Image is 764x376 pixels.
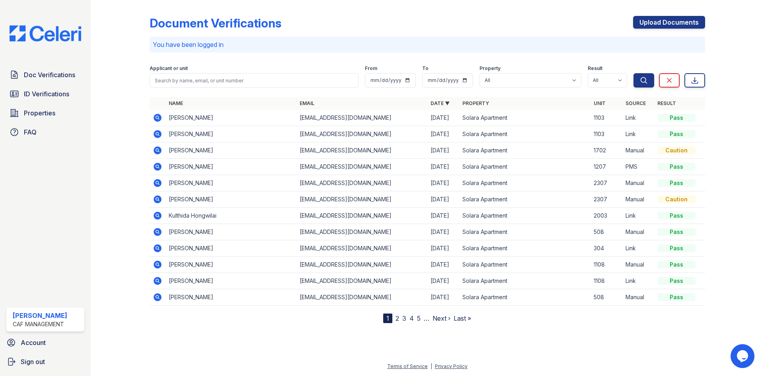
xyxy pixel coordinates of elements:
div: Pass [657,244,696,252]
td: [PERSON_NAME] [166,142,296,159]
td: [DATE] [427,191,459,208]
td: [DATE] [427,175,459,191]
span: Doc Verifications [24,70,75,80]
td: [EMAIL_ADDRESS][DOMAIN_NAME] [296,142,427,159]
td: 2307 [591,175,622,191]
td: Link [622,126,654,142]
td: [EMAIL_ADDRESS][DOMAIN_NAME] [296,175,427,191]
a: Sign out [3,354,88,370]
td: Kulthida Hongwilai [166,208,296,224]
td: [PERSON_NAME] [166,159,296,175]
input: Search by name, email, or unit number [150,73,359,88]
iframe: chat widget [731,344,756,368]
td: Link [622,273,654,289]
td: Manual [622,175,654,191]
td: Solara Apartment [459,142,590,159]
div: Pass [657,130,696,138]
div: Pass [657,228,696,236]
td: [EMAIL_ADDRESS][DOMAIN_NAME] [296,257,427,273]
td: [PERSON_NAME] [166,240,296,257]
label: Applicant or unit [150,65,188,72]
label: Result [588,65,602,72]
a: Name [169,100,183,106]
label: Property [479,65,501,72]
td: Link [622,208,654,224]
td: Solara Apartment [459,273,590,289]
td: [PERSON_NAME] [166,175,296,191]
td: [EMAIL_ADDRESS][DOMAIN_NAME] [296,240,427,257]
td: Solara Apartment [459,240,590,257]
td: Solara Apartment [459,191,590,208]
td: [PERSON_NAME] [166,110,296,126]
td: 1702 [591,142,622,159]
td: Solara Apartment [459,224,590,240]
td: [EMAIL_ADDRESS][DOMAIN_NAME] [296,126,427,142]
div: Pass [657,212,696,220]
td: [EMAIL_ADDRESS][DOMAIN_NAME] [296,191,427,208]
td: [PERSON_NAME] [166,289,296,306]
a: Property [462,100,489,106]
td: Manual [622,257,654,273]
a: Account [3,335,88,351]
td: PMS [622,159,654,175]
td: [DATE] [427,110,459,126]
span: FAQ [24,127,37,137]
td: [PERSON_NAME] [166,257,296,273]
td: [PERSON_NAME] [166,224,296,240]
span: ID Verifications [24,89,69,99]
a: Email [300,100,314,106]
td: Solara Apartment [459,289,590,306]
a: 3 [402,314,406,322]
td: [DATE] [427,208,459,224]
div: Caution [657,195,696,203]
td: [DATE] [427,142,459,159]
div: Pass [657,114,696,122]
td: [EMAIL_ADDRESS][DOMAIN_NAME] [296,224,427,240]
div: Pass [657,261,696,269]
span: Properties [24,108,55,118]
td: Manual [622,191,654,208]
a: Terms of Service [387,363,428,369]
td: Solara Apartment [459,175,590,191]
div: Pass [657,293,696,301]
a: Next › [433,314,450,322]
a: Date ▼ [431,100,450,106]
td: 1103 [591,110,622,126]
td: 2003 [591,208,622,224]
a: ID Verifications [6,86,84,102]
td: [PERSON_NAME] [166,273,296,289]
div: Pass [657,277,696,285]
td: 2307 [591,191,622,208]
td: 508 [591,289,622,306]
td: [EMAIL_ADDRESS][DOMAIN_NAME] [296,110,427,126]
td: 1108 [591,257,622,273]
a: Source [626,100,646,106]
td: [DATE] [427,126,459,142]
div: [PERSON_NAME] [13,311,67,320]
td: 304 [591,240,622,257]
a: Result [657,100,676,106]
img: CE_Logo_Blue-a8612792a0a2168367f1c8372b55b34899dd931a85d93a1a3d3e32e68fde9ad4.png [3,25,88,41]
a: Unit [594,100,606,106]
td: [EMAIL_ADDRESS][DOMAIN_NAME] [296,289,427,306]
div: Document Verifications [150,16,281,30]
div: CAF Management [13,320,67,328]
td: [DATE] [427,289,459,306]
div: Caution [657,146,696,154]
td: Solara Apartment [459,110,590,126]
td: Manual [622,289,654,306]
a: 4 [409,314,414,322]
td: Solara Apartment [459,159,590,175]
div: 1 [383,314,392,323]
label: To [422,65,429,72]
td: 508 [591,224,622,240]
td: Solara Apartment [459,208,590,224]
td: 1207 [591,159,622,175]
a: Privacy Policy [435,363,468,369]
td: Manual [622,142,654,159]
span: Account [21,338,46,347]
span: Sign out [21,357,45,366]
a: 5 [417,314,421,322]
a: Properties [6,105,84,121]
span: … [424,314,429,323]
